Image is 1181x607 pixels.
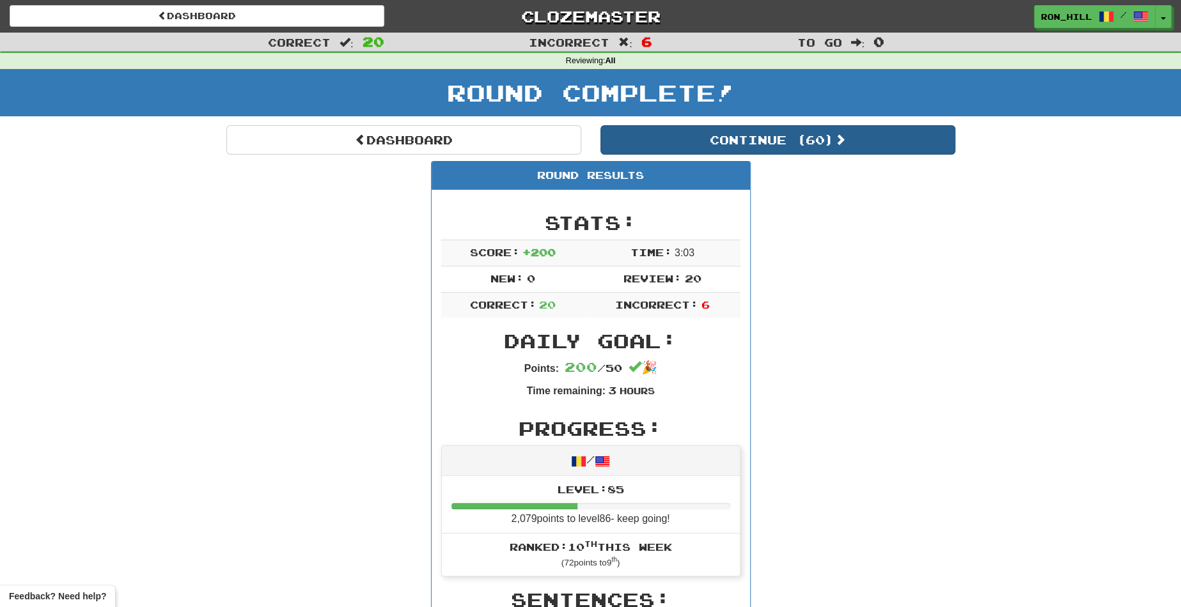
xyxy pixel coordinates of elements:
span: Score: [469,246,519,258]
h2: Progress: [441,418,740,439]
span: / [1120,10,1127,19]
span: New: [490,272,524,284]
span: 20 [539,298,556,311]
li: 2,079 points to level 86 - keep going! [442,476,740,534]
sup: th [584,539,597,548]
span: Open feedback widget [9,590,106,603]
strong: Time remaining: [527,385,606,396]
span: Time: [630,246,671,258]
span: Incorrect: [615,298,698,311]
strong: All [605,56,615,65]
h1: Round Complete! [4,80,1177,105]
sup: th [611,556,617,563]
span: / 50 [564,362,622,374]
h2: Daily Goal: [441,330,740,351]
a: Dashboard [226,125,581,155]
small: Hours [619,385,654,396]
button: Continue (60) [600,125,955,155]
span: 3 : 0 3 [675,247,694,258]
span: 0 [873,34,884,49]
span: 200 [564,359,597,374]
small: ( 72 points to 9 ) [561,558,620,567]
span: 🎉 [628,360,657,374]
span: + 200 [522,246,556,258]
span: Correct: [469,298,536,311]
div: / [442,446,740,476]
a: Clozemaster [403,5,778,27]
span: Review: [623,272,682,284]
span: Incorrect [529,36,609,49]
a: Ron_Hill / [1034,5,1155,28]
span: Level: 85 [558,483,624,495]
span: 0 [526,272,535,284]
strong: Points: [524,363,559,374]
div: Round Results [432,162,750,190]
span: : [618,37,632,48]
span: 20 [684,272,701,284]
span: 6 [641,34,652,49]
span: 20 [363,34,384,49]
span: 6 [701,298,709,311]
span: Ron_Hill [1041,11,1092,22]
a: Dashboard [10,5,384,27]
span: Correct [268,36,331,49]
span: : [340,37,354,48]
span: : [850,37,864,48]
span: To go [797,36,841,49]
span: 3 [608,384,616,396]
h2: Stats: [441,212,740,233]
span: Ranked: 10 this week [510,541,672,553]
